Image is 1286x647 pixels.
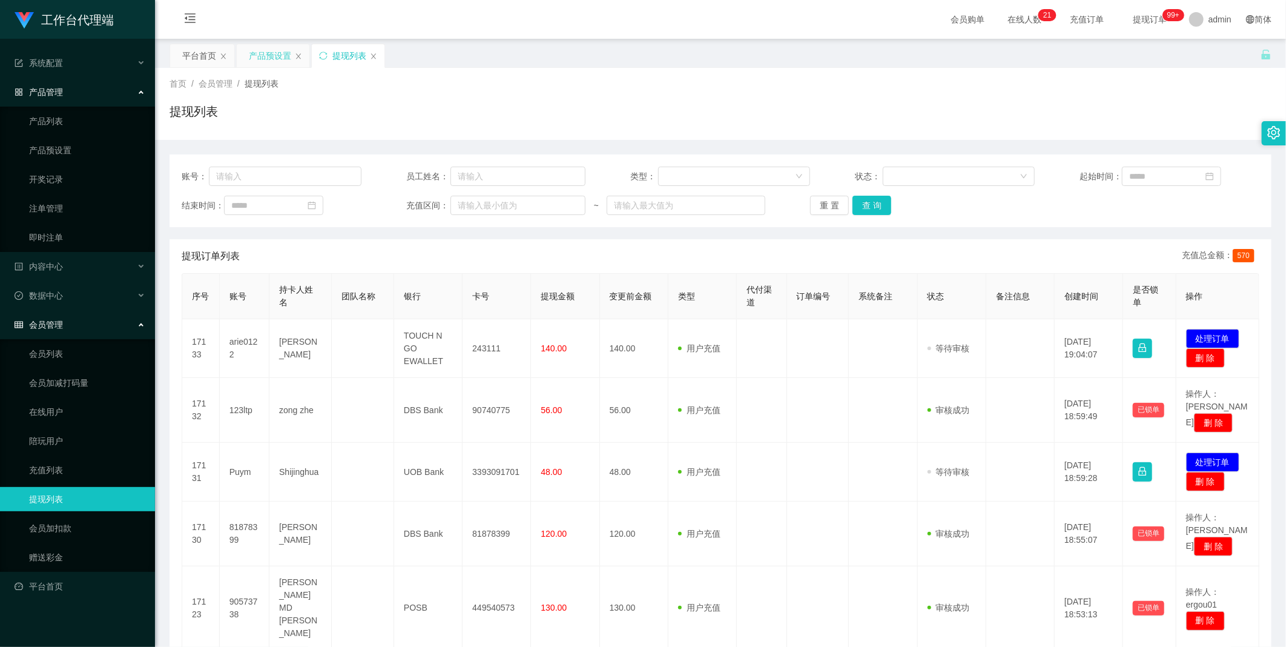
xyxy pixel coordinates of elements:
[996,291,1030,301] span: 备注信息
[29,109,145,133] a: 产品列表
[29,429,145,453] a: 陪玩用户
[541,343,567,353] span: 140.00
[29,196,145,221] a: 注单管理
[1133,339,1152,358] button: 图标: lock
[15,58,63,68] span: 系统配置
[600,378,668,443] td: 56.00
[15,574,145,599] a: 图标: dashboard平台首页
[607,196,765,215] input: 请输入最大值为
[1233,249,1255,262] span: 570
[1001,15,1047,24] span: 在线人数
[678,343,720,353] span: 用户充值
[15,320,23,329] i: 图标: table
[15,87,63,97] span: 产品管理
[15,291,63,300] span: 数据中心
[600,319,668,378] td: 140.00
[928,291,945,301] span: 状态
[170,79,186,88] span: 首页
[229,291,246,301] span: 账号
[394,502,463,566] td: DBS Bank
[541,529,567,539] span: 120.00
[600,443,668,502] td: 48.00
[1186,513,1248,551] span: 操作人：[PERSON_NAME]
[585,199,607,212] span: ~
[15,291,23,300] i: 图标: check-circle-o
[928,405,970,415] span: 审核成功
[1186,453,1239,472] button: 处理订单
[472,291,489,301] span: 卡号
[463,443,531,502] td: 3393091701
[15,12,34,29] img: logo.9652507e.png
[249,44,291,67] div: 产品预设置
[1043,9,1047,21] p: 2
[1186,611,1225,631] button: 删 除
[209,167,361,186] input: 请输入
[600,502,668,566] td: 120.00
[220,502,269,566] td: 81878399
[182,199,224,212] span: 结束时间：
[15,15,114,24] a: 工作台代理端
[678,529,720,539] span: 用户充值
[796,173,803,181] i: 图标: down
[1194,537,1233,556] button: 删 除
[541,291,575,301] span: 提现金额
[1020,173,1027,181] i: 图标: down
[631,170,659,183] span: 类型：
[269,378,332,443] td: zong zhe
[182,502,220,566] td: 17130
[182,44,216,67] div: 平台首页
[1055,502,1123,566] td: [DATE] 18:55:07
[747,285,772,307] span: 代付渠道
[928,529,970,539] span: 审核成功
[29,545,145,569] a: 赠送彩金
[15,320,63,330] span: 会员管理
[1162,9,1184,21] sup: 964
[541,603,567,612] span: 130.00
[29,225,145,250] a: 即时注单
[394,443,463,502] td: UOB Bank
[450,196,585,215] input: 请输入最小值为
[1055,443,1123,502] td: [DATE] 18:59:28
[29,342,145,366] a: 会员列表
[855,170,883,183] span: 状态：
[182,170,209,183] span: 账号：
[29,487,145,511] a: 提现列表
[463,319,531,378] td: 243111
[928,603,970,612] span: 审核成功
[1038,9,1056,21] sup: 21
[29,458,145,482] a: 充值列表
[797,291,831,301] span: 订单编号
[319,51,328,60] i: 图标: sync
[1261,49,1271,60] i: 图标: unlock
[245,79,279,88] span: 提现列表
[678,405,720,415] span: 用户充值
[610,291,652,301] span: 变更前金额
[279,285,313,307] span: 持卡人姓名
[170,1,211,39] i: 图标: menu-fold
[1182,249,1259,264] div: 充值总金额：
[15,262,63,271] span: 内容中心
[29,371,145,395] a: 会员加减打码量
[308,201,316,210] i: 图标: calendar
[852,196,891,215] button: 查 询
[269,443,332,502] td: Shijinghua
[1055,319,1123,378] td: [DATE] 19:04:07
[1064,15,1110,24] span: 充值订单
[1127,15,1173,24] span: 提现订单
[928,467,970,477] span: 等待审核
[220,378,269,443] td: 123ltp
[1186,329,1239,348] button: 处理订单
[678,467,720,477] span: 用户充值
[678,291,695,301] span: 类型
[1194,413,1233,433] button: 删 除
[394,378,463,443] td: DBS Bank
[463,378,531,443] td: 90740775
[192,291,209,301] span: 序号
[220,443,269,502] td: Puym
[269,502,332,566] td: [PERSON_NAME]
[170,102,218,121] h1: 提现列表
[406,170,450,183] span: 员工姓名：
[1186,348,1225,368] button: 删 除
[678,603,720,612] span: 用户充值
[1246,15,1255,24] i: 图标: global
